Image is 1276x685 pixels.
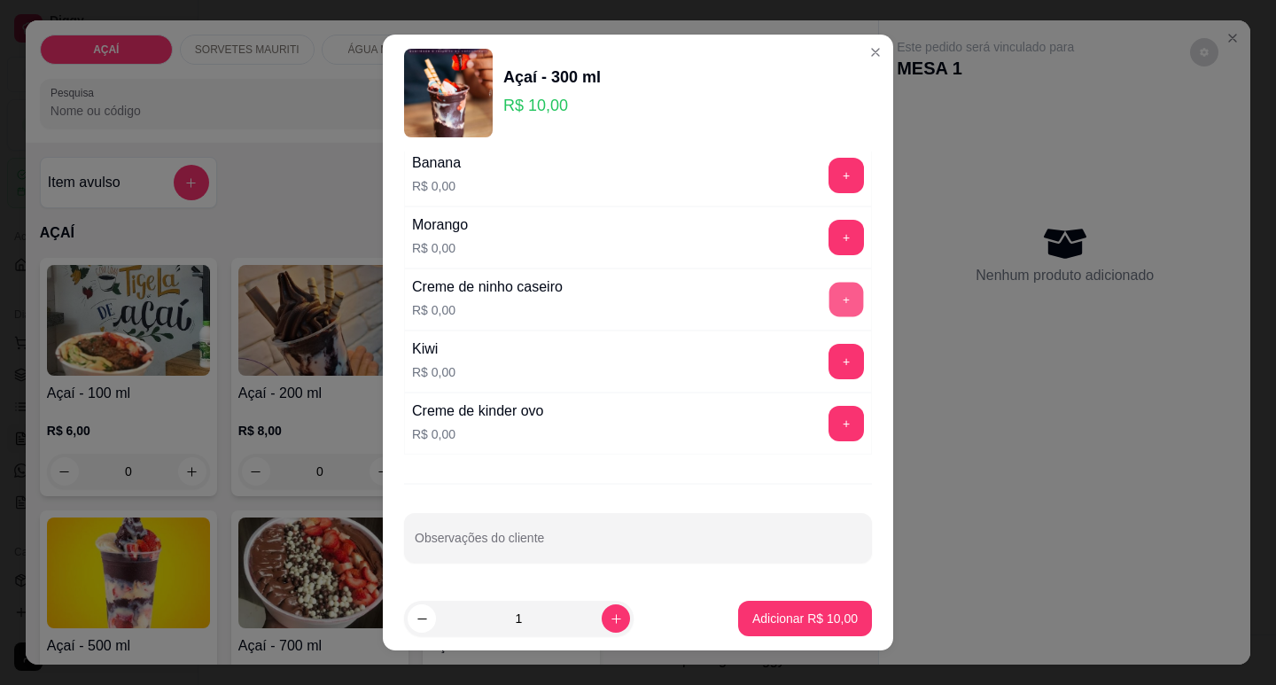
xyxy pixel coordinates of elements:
[829,406,864,441] button: add
[412,339,455,360] div: Kiwi
[829,344,864,379] button: add
[861,38,890,66] button: Close
[412,214,468,236] div: Morango
[404,49,493,137] img: product-image
[412,177,461,195] p: R$ 0,00
[829,220,864,255] button: add
[412,425,544,443] p: R$ 0,00
[752,610,858,627] p: Adicionar R$ 10,00
[412,239,468,257] p: R$ 0,00
[412,363,455,381] p: R$ 0,00
[829,282,864,316] button: add
[503,93,601,118] p: R$ 10,00
[738,601,872,636] button: Adicionar R$ 10,00
[602,604,630,633] button: increase-product-quantity
[412,152,461,174] div: Banana
[412,301,563,319] p: R$ 0,00
[412,401,544,422] div: Creme de kinder ovo
[412,276,563,298] div: Creme de ninho caseiro
[415,536,861,554] input: Observações do cliente
[408,604,436,633] button: decrease-product-quantity
[829,158,864,193] button: add
[503,65,601,90] div: Açaí - 300 ml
